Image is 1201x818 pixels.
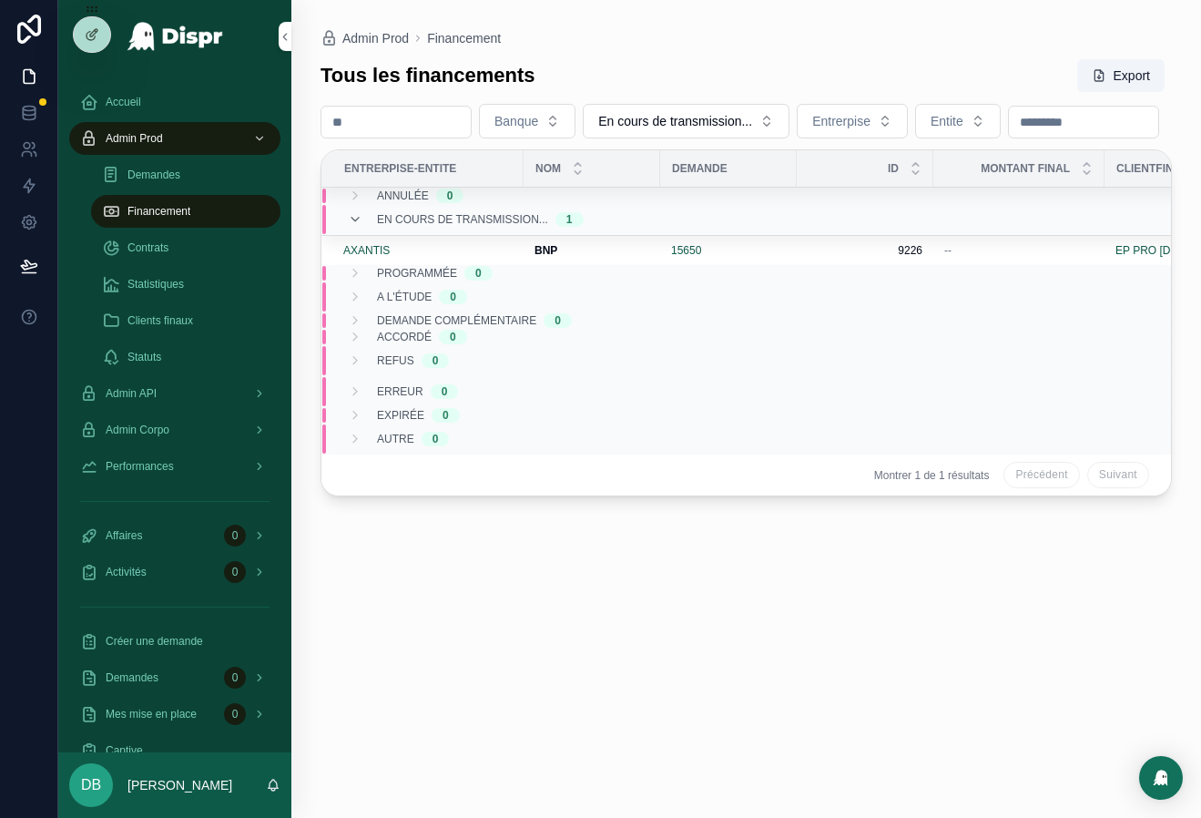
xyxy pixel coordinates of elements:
a: Financement [427,29,501,47]
span: Contrats [127,240,168,255]
a: Admin Corpo [69,414,280,446]
span: Id [888,161,899,176]
div: 0 [224,703,246,725]
span: Demandes [106,670,158,685]
div: 0 [450,330,456,344]
strong: BNP [534,244,557,257]
span: Banque [494,112,538,130]
a: Captive [69,734,280,767]
a: Performances [69,450,280,483]
span: Montrer 1 de 1 résultats [874,468,990,483]
img: App logo [127,22,224,51]
span: Demandes [127,168,180,182]
div: 1 [566,212,573,227]
span: Demande complémentaire [377,313,536,328]
div: 0 [475,266,482,281]
div: 0 [450,290,456,304]
a: Mes mise en place0 [69,698,280,731]
div: 0 [433,432,439,446]
span: Mes mise en place [106,707,197,721]
div: 0 [224,525,246,547]
span: Accueil [106,95,141,109]
span: A l'étude [377,290,432,304]
a: Admin Prod [321,29,409,47]
a: 15650 [671,243,701,258]
button: Export [1077,59,1165,92]
span: Autre [377,432,414,446]
span: Annulée [377,189,429,203]
span: Entrerpise-Entite [344,161,456,176]
a: Demandes0 [69,661,280,694]
span: Admin Prod [342,29,409,47]
div: 0 [433,353,439,368]
span: Entite [931,112,963,130]
div: 0 [443,408,449,423]
a: 9226 [808,243,922,258]
div: scrollable content [58,73,291,752]
span: Activités [106,565,147,579]
div: 0 [555,313,561,328]
a: -- [944,243,1094,258]
span: Statuts [127,350,161,364]
button: Select Button [479,104,575,138]
div: 0 [442,384,448,399]
div: 0 [224,561,246,583]
a: Statuts [91,341,280,373]
button: Select Button [915,104,1001,138]
span: Entrerpise [812,112,870,130]
div: 0 [224,667,246,689]
a: Clients finaux [91,304,280,337]
a: Créer une demande [69,625,280,658]
span: Captive [106,743,143,758]
span: Admin Prod [106,131,163,146]
span: Admin API [106,386,157,401]
span: Financement [127,204,190,219]
span: Performances [106,459,174,474]
a: Admin API [69,377,280,410]
span: Créer une demande [106,634,203,649]
a: Contrats [91,231,280,264]
span: En cours de transmission... [377,212,548,227]
span: Accordé [377,330,432,344]
span: Expirée [377,408,424,423]
span: Affaires [106,528,142,543]
span: Demande [672,161,728,176]
a: Affaires0 [69,519,280,552]
a: Statistiques [91,268,280,301]
a: AXANTIS [343,243,390,258]
button: Select Button [797,104,908,138]
a: Financement [91,195,280,228]
span: Nom [535,161,561,176]
span: En cours de transmission... [598,112,752,130]
span: Programmée [377,266,457,281]
span: Refus [377,353,414,368]
div: 0 [447,189,453,203]
span: -- [944,243,952,258]
div: Open Intercom Messenger [1139,756,1183,800]
a: AXANTIS [343,243,513,258]
span: Statistiques [127,277,184,291]
a: Activités0 [69,556,280,588]
a: Admin Prod [69,122,280,155]
span: Admin Corpo [106,423,169,437]
a: Accueil [69,86,280,118]
button: Select Button [583,104,789,138]
span: ClientFinal [1116,161,1188,176]
a: 15650 [671,243,786,258]
span: Erreur [377,384,423,399]
a: BNP [534,243,649,258]
a: Demandes [91,158,280,191]
span: Clients finaux [127,313,193,328]
p: [PERSON_NAME] [127,776,232,794]
h1: Tous les financements [321,63,535,88]
span: Montant final [981,161,1070,176]
span: DB [81,774,101,796]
